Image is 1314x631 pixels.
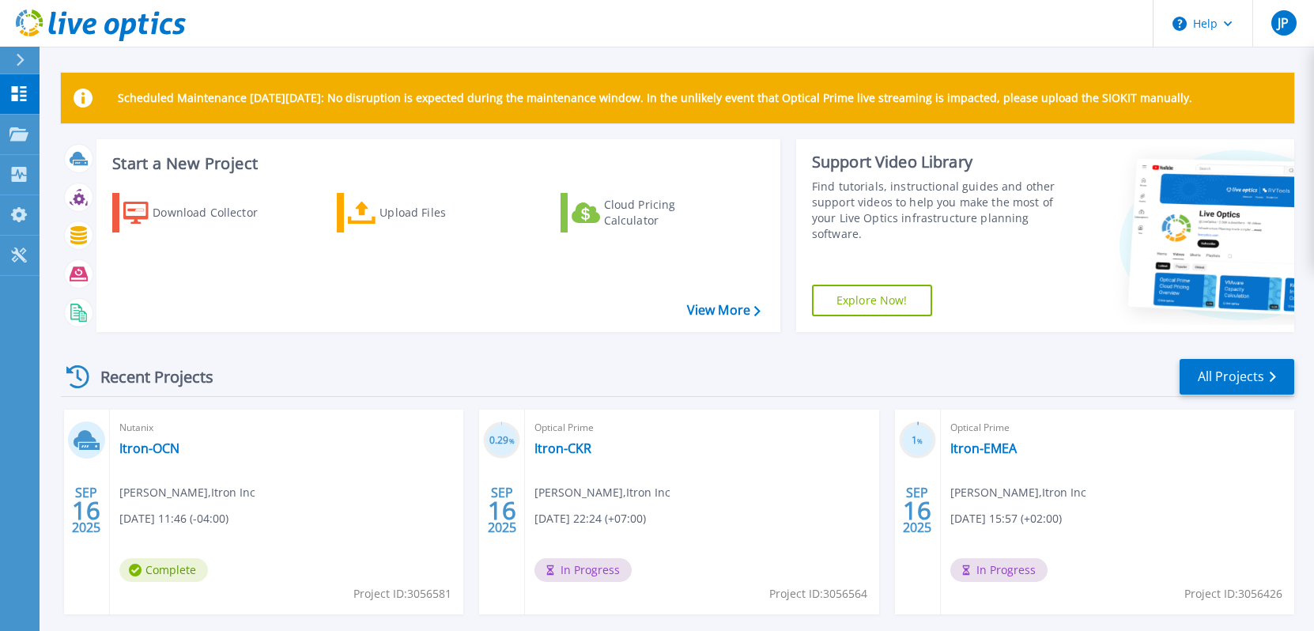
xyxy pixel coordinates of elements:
span: Complete [119,558,208,582]
a: Cloud Pricing Calculator [561,193,737,232]
div: Support Video Library [812,152,1063,172]
div: SEP 2025 [902,482,932,539]
span: 16 [72,504,100,517]
span: Optical Prime [950,419,1285,436]
span: Project ID: 3056581 [353,585,451,603]
span: [PERSON_NAME] , Itron Inc [534,484,670,501]
div: SEP 2025 [71,482,101,539]
span: Project ID: 3056426 [1184,585,1282,603]
span: 16 [903,504,931,517]
a: Upload Files [337,193,513,232]
span: [DATE] 11:46 (-04:00) [119,510,228,527]
span: In Progress [950,558,1048,582]
span: % [917,436,923,445]
span: Optical Prime [534,419,869,436]
a: Itron-EMEA [950,440,1017,456]
h3: 1 [899,432,936,450]
a: Itron-CKR [534,440,591,456]
a: Itron-OCN [119,440,179,456]
div: Recent Projects [61,357,235,396]
a: All Projects [1180,359,1294,395]
span: Nutanix [119,419,454,436]
p: Scheduled Maintenance [DATE][DATE]: No disruption is expected during the maintenance window. In t... [118,92,1192,104]
a: View More [687,303,761,318]
div: Upload Files [379,197,506,229]
div: Find tutorials, instructional guides and other support videos to help you make the most of your L... [812,179,1063,242]
span: [DATE] 15:57 (+02:00) [950,510,1062,527]
span: [DATE] 22:24 (+07:00) [534,510,646,527]
span: In Progress [534,558,632,582]
span: JP [1278,17,1289,29]
span: Project ID: 3056564 [769,585,867,603]
span: 16 [488,504,516,517]
span: % [509,436,515,445]
a: Explore Now! [812,285,932,316]
span: [PERSON_NAME] , Itron Inc [950,484,1086,501]
span: [PERSON_NAME] , Itron Inc [119,484,255,501]
div: SEP 2025 [487,482,517,539]
div: Download Collector [153,197,279,229]
h3: 0.29 [483,432,520,450]
a: Download Collector [112,193,289,232]
h3: Start a New Project [112,155,760,172]
div: Cloud Pricing Calculator [604,197,731,229]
